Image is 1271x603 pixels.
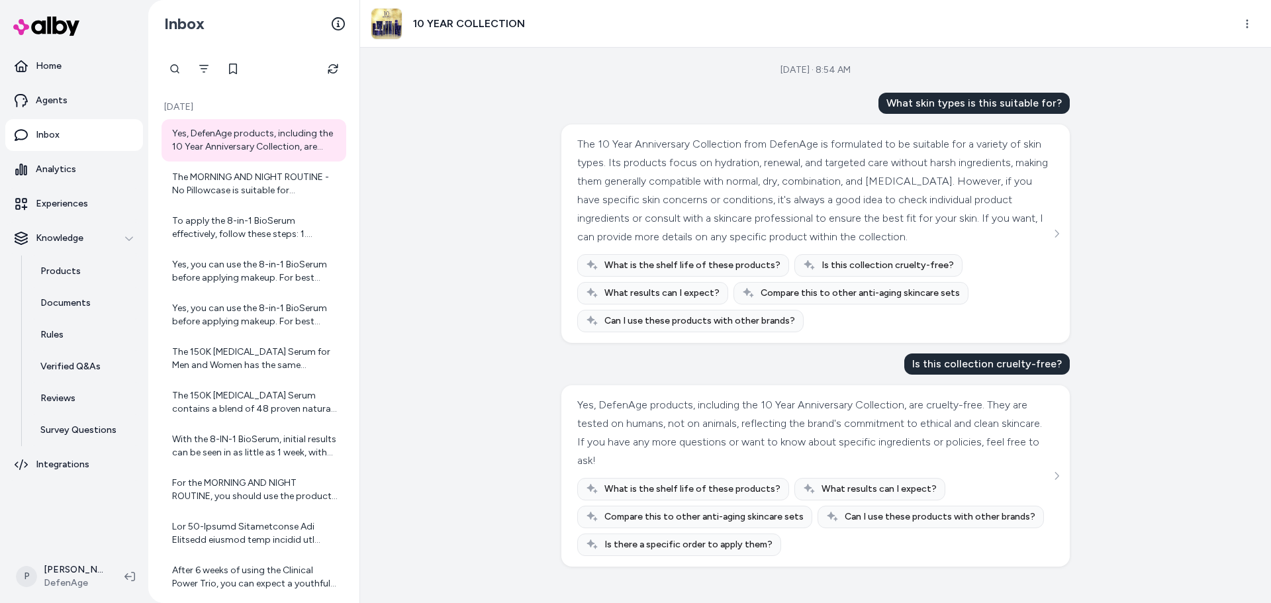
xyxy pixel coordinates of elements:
[44,563,103,577] p: [PERSON_NAME]
[36,163,76,176] p: Analytics
[5,50,143,82] a: Home
[604,314,795,328] span: Can I use these products with other brands?
[162,425,346,467] a: With the 8-IN-1 BioSerum, initial results can be seen in as little as 1 week, with the full range...
[16,566,37,587] span: P
[172,477,338,503] div: For the MORNING AND NIGHT ROUTINE, you should use the products twice daily—once in the morning an...
[40,360,101,373] p: Verified Q&As
[36,232,83,245] p: Knowledge
[604,259,780,272] span: What is the shelf life of these products?
[822,259,954,272] span: Is this collection cruelty-free?
[40,424,117,437] p: Survey Questions
[13,17,79,36] img: alby Logo
[604,287,720,300] span: What results can I expect?
[878,93,1070,114] div: What skin types is this suitable for?
[40,297,91,310] p: Documents
[577,135,1051,246] div: The 10 Year Anniversary Collection from DefenAge is formulated to be suitable for a variety of sk...
[162,207,346,249] a: To apply the 8-in-1 BioSerum effectively, follow these steps: 1. Cleanse Your Face: Start with a ...
[604,483,780,496] span: What is the shelf life of these products?
[172,302,338,328] div: Yes, you can use the 8-in-1 BioSerum before applying makeup. For best results, apply the serum as...
[172,520,338,547] div: Lor 50-Ipsumd Sitametconse Adi Elitsedd eiusmod temp incidid utl etdol ma aliquae adm veni: - Qu ...
[164,14,205,34] h2: Inbox
[5,449,143,481] a: Integrations
[172,389,338,416] div: The 150K [MEDICAL_DATA] Serum contains a blend of 48 proven natural ingredients infused at their ...
[162,119,346,162] a: Yes, DefenAge products, including the 10 Year Anniversary Collection, are cruelty-free. They are ...
[36,128,60,142] p: Inbox
[162,512,346,555] a: Lor 50-Ipsumd Sitametconse Adi Elitsedd eiusmod temp incidid utl etdol ma aliquae adm veni: - Qu ...
[162,556,346,598] a: After 6 weeks of using the Clinical Power Trio, you can expect a youthful transformation with vis...
[172,171,338,197] div: The MORNING AND NIGHT ROUTINE - No Pillowcase is suitable for combination skin, as well as dry an...
[172,127,338,154] div: Yes, DefenAge products, including the 10 Year Anniversary Collection, are cruelty-free. They are ...
[162,101,346,114] p: [DATE]
[172,214,338,241] div: To apply the 8-in-1 BioSerum effectively, follow these steps: 1. Cleanse Your Face: Start with a ...
[36,94,68,107] p: Agents
[36,458,89,471] p: Integrations
[27,319,143,351] a: Rules
[8,555,114,598] button: P[PERSON_NAME]DefenAge
[761,287,960,300] span: Compare this to other anti-aging skincare sets
[172,258,338,285] div: Yes, you can use the 8-in-1 BioSerum before applying makeup. For best results, apply the serum as...
[36,197,88,210] p: Experiences
[162,250,346,293] a: Yes, you can use the 8-in-1 BioSerum before applying makeup. For best results, apply the serum as...
[413,16,525,32] h3: 10 YEAR COLLECTION
[1049,226,1064,242] button: See more
[27,351,143,383] a: Verified Q&As
[1049,468,1064,484] button: See more
[162,338,346,380] a: The 150K [MEDICAL_DATA] Serum for Men and Women has the same formulation. The only difference is ...
[162,294,346,336] a: Yes, you can use the 8-in-1 BioSerum before applying makeup. For best results, apply the serum as...
[40,265,81,278] p: Products
[40,392,75,405] p: Reviews
[162,163,346,205] a: The MORNING AND NIGHT ROUTINE - No Pillowcase is suitable for combination skin, as well as dry an...
[27,287,143,319] a: Documents
[172,346,338,372] div: The 150K [MEDICAL_DATA] Serum for Men and Women has the same formulation. The only difference is ...
[27,383,143,414] a: Reviews
[36,60,62,73] p: Home
[5,119,143,151] a: Inbox
[845,510,1035,524] span: Can I use these products with other brands?
[162,469,346,511] a: For the MORNING AND NIGHT ROUTINE, you should use the products twice daily—once in the morning an...
[191,56,217,82] button: Filter
[604,510,804,524] span: Compare this to other anti-aging skincare sets
[577,396,1051,470] div: Yes, DefenAge products, including the 10 Year Anniversary Collection, are cruelty-free. They are ...
[172,564,338,590] div: After 6 weeks of using the Clinical Power Trio, you can expect a youthful transformation with vis...
[780,64,851,77] div: [DATE] · 8:54 AM
[27,414,143,446] a: Survey Questions
[162,381,346,424] a: The 150K [MEDICAL_DATA] Serum contains a blend of 48 proven natural ingredients infused at their ...
[320,56,346,82] button: Refresh
[44,577,103,590] span: DefenAge
[5,188,143,220] a: Experiences
[40,328,64,342] p: Rules
[172,433,338,459] div: With the 8-IN-1 BioSerum, initial results can be seen in as little as 1 week, with the full range...
[604,538,773,551] span: Is there a specific order to apply them?
[822,483,937,496] span: What results can I expect?
[27,255,143,287] a: Products
[5,154,143,185] a: Analytics
[5,85,143,116] a: Agents
[5,222,143,254] button: Knowledge
[904,353,1070,375] div: Is this collection cruelty-free?
[371,9,402,39] img: 10-year-collection-product.jpg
